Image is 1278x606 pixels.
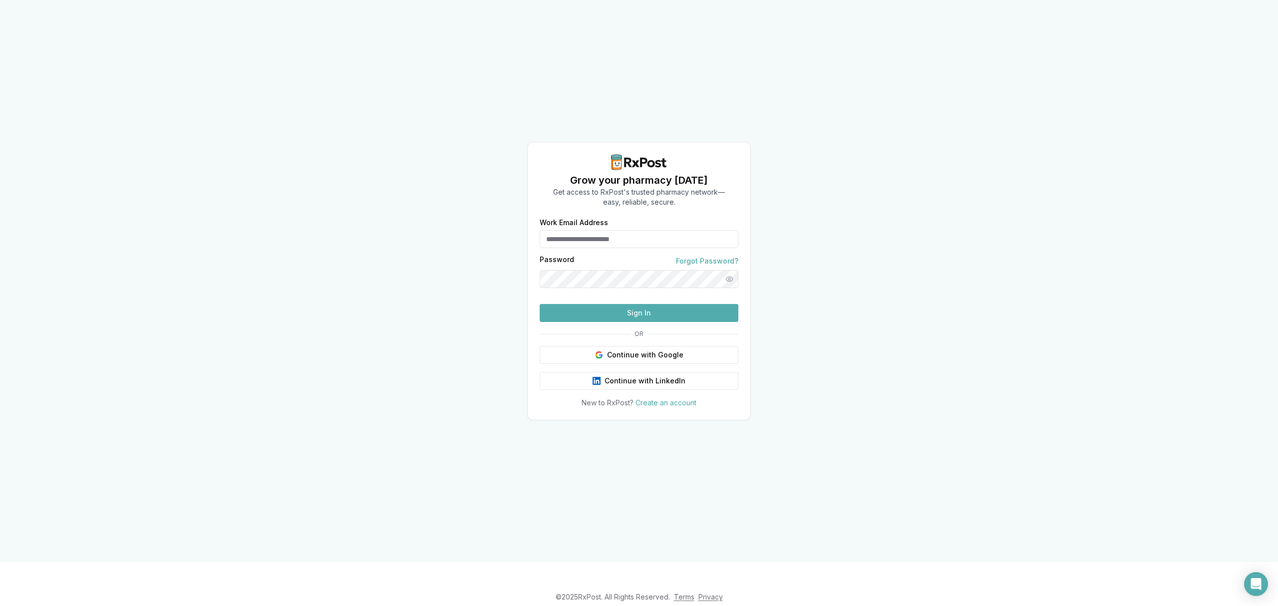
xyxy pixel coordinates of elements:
[636,398,696,407] a: Create an account
[540,256,574,266] label: Password
[1244,572,1268,596] div: Open Intercom Messenger
[553,173,725,187] h1: Grow your pharmacy [DATE]
[540,219,738,226] label: Work Email Address
[582,398,634,407] span: New to RxPost?
[698,593,723,601] a: Privacy
[720,270,738,288] button: Show password
[676,256,738,266] a: Forgot Password?
[595,351,603,359] img: Google
[631,330,647,338] span: OR
[540,372,738,390] button: Continue with LinkedIn
[593,377,601,385] img: LinkedIn
[674,593,694,601] a: Terms
[540,346,738,364] button: Continue with Google
[607,154,671,170] img: RxPost Logo
[540,304,738,322] button: Sign In
[553,187,725,207] p: Get access to RxPost's trusted pharmacy network— easy, reliable, secure.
